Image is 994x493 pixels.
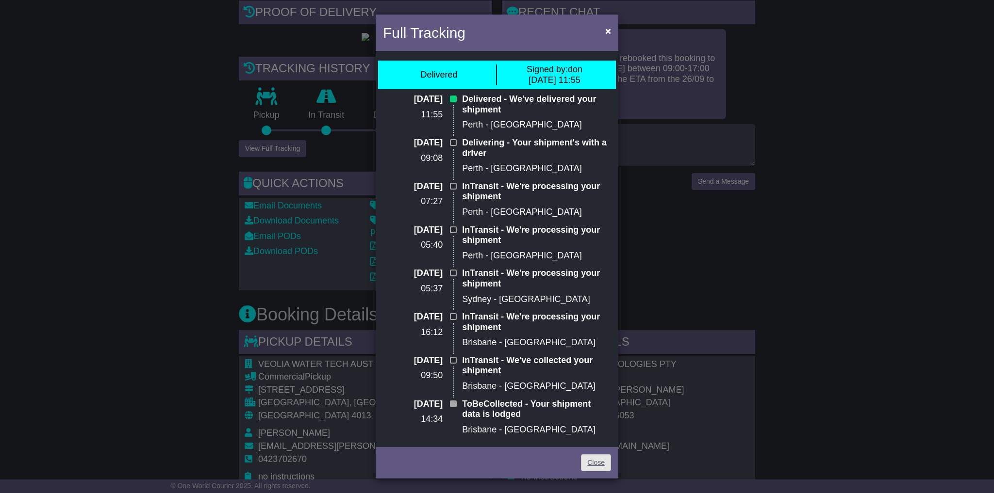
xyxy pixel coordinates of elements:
[383,138,443,148] p: [DATE]
[462,425,611,435] p: Brisbane - [GEOGRAPHIC_DATA]
[462,120,611,130] p: Perth - [GEOGRAPHIC_DATA]
[462,399,611,420] p: ToBeCollected - Your shipment data is lodged
[383,327,443,338] p: 16:12
[527,64,568,74] span: Signed by:
[383,370,443,381] p: 09:50
[462,381,611,392] p: Brisbane - [GEOGRAPHIC_DATA]
[462,207,611,218] p: Perth - [GEOGRAPHIC_DATA]
[383,240,443,251] p: 05:40
[420,70,457,80] div: Delivered
[462,337,611,348] p: Brisbane - [GEOGRAPHIC_DATA]
[462,163,611,174] p: Perth - [GEOGRAPHIC_DATA]
[383,94,443,105] p: [DATE]
[462,251,611,261] p: Perth - [GEOGRAPHIC_DATA]
[581,454,611,471] a: Close
[462,294,611,305] p: Sydney - [GEOGRAPHIC_DATA]
[462,355,611,376] p: InTransit - We've collected your shipment
[383,284,443,294] p: 05:37
[383,196,443,207] p: 07:27
[527,64,582,85] div: don [DATE] 11:55
[383,414,443,425] p: 14:34
[383,268,443,279] p: [DATE]
[462,94,611,115] p: Delivered - We've delivered your shipment
[383,22,465,44] h4: Full Tracking
[383,181,443,192] p: [DATE]
[462,138,611,159] p: Delivering - Your shipment's with a driver
[462,268,611,289] p: InTransit - We're processing your shipment
[462,312,611,333] p: InTransit - We're processing your shipment
[383,355,443,366] p: [DATE]
[383,225,443,236] p: [DATE]
[383,399,443,410] p: [DATE]
[383,110,443,120] p: 11:55
[383,312,443,322] p: [DATE]
[383,153,443,164] p: 09:08
[605,25,611,36] span: ×
[462,225,611,246] p: InTransit - We're processing your shipment
[462,181,611,202] p: InTransit - We're processing your shipment
[600,21,616,41] button: Close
